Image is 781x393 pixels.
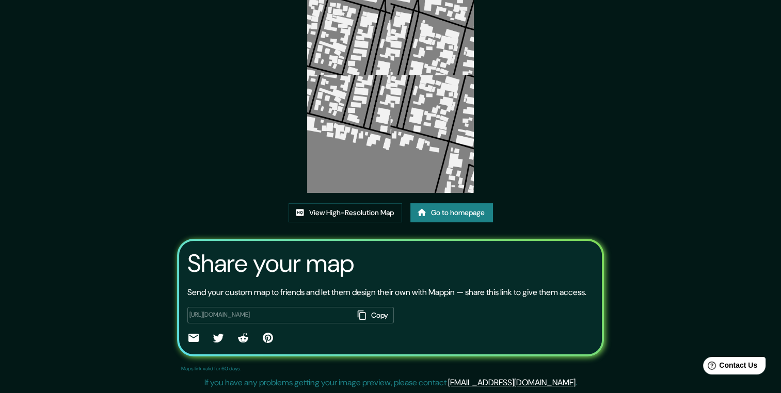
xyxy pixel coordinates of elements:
[181,365,241,372] p: Maps link valid for 60 days.
[410,203,493,222] a: Go to homepage
[187,286,586,299] p: Send your custom map to friends and let them design their own with Mappin — share this link to gi...
[448,377,576,388] a: [EMAIL_ADDRESS][DOMAIN_NAME]
[204,376,577,389] p: If you have any problems getting your image preview, please contact .
[289,203,402,222] a: View High-Resolution Map
[187,249,354,278] h3: Share your map
[689,353,770,382] iframe: Help widget launcher
[354,307,394,324] button: Copy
